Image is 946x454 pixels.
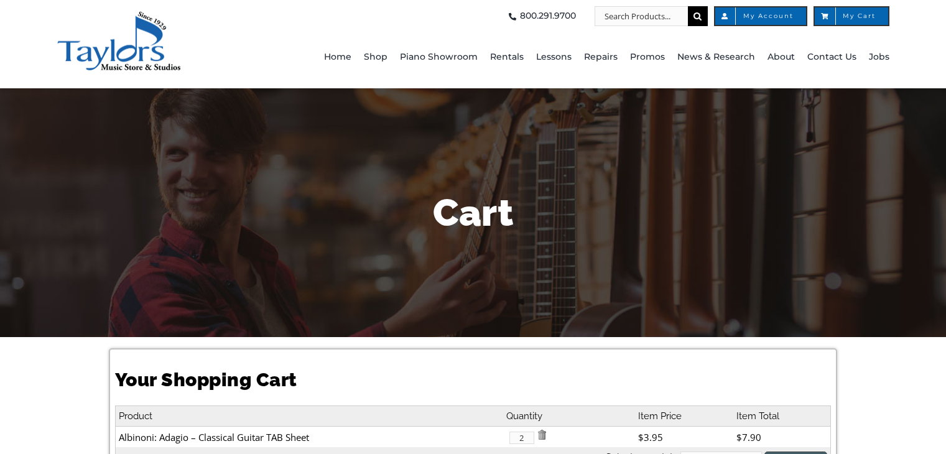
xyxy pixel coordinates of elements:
a: Remove item from cart [537,430,547,443]
span: Home [324,47,351,67]
th: Item Total [733,405,831,427]
span: News & Research [677,47,755,67]
td: Albinoni: Adagio – Classical Guitar TAB Sheet [115,427,503,447]
span: Promos [630,47,665,67]
a: Repairs [584,26,618,88]
a: 800.291.9700 [505,6,576,26]
span: Shop [364,47,387,67]
a: Promos [630,26,665,88]
a: Rentals [490,26,524,88]
h1: Cart [109,187,837,239]
a: My Account [714,6,807,26]
span: Contact Us [807,47,856,67]
input: Search [688,6,708,26]
a: My Cart [814,6,889,26]
span: 800.291.9700 [520,6,576,26]
a: taylors-music-store-west-chester [57,9,181,22]
a: Jobs [869,26,889,88]
th: Quantity [503,405,636,427]
span: Rentals [490,47,524,67]
nav: Main Menu [273,26,889,88]
td: $7.90 [733,427,831,447]
span: Jobs [869,47,889,67]
a: Piano Showroom [400,26,478,88]
span: Piano Showroom [400,47,478,67]
span: About [767,47,795,67]
span: Lessons [536,47,572,67]
span: Repairs [584,47,618,67]
a: Contact Us [807,26,856,88]
a: Shop [364,26,387,88]
nav: Top Right [273,6,889,26]
span: My Cart [827,13,876,19]
th: Product [115,405,503,427]
input: Search Products... [595,6,688,26]
a: Lessons [536,26,572,88]
h1: Your Shopping Cart [115,367,831,393]
span: My Account [728,13,794,19]
img: Remove Item [537,430,547,440]
a: Home [324,26,351,88]
th: Item Price [635,405,733,427]
a: News & Research [677,26,755,88]
a: About [767,26,795,88]
td: $3.95 [635,427,733,447]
